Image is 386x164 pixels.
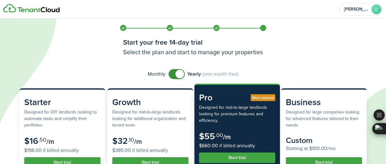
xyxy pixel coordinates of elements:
subscription-pricing-card-price-period: /m [223,132,231,142]
avatar-text: C [371,4,381,14]
img: Logo [3,4,60,13]
subscription-pricing-card-price-amount: $16 [24,135,38,147]
h3: Select the plan and start to manage your properties [123,47,263,57]
subscription-pricing-card-price-annual: $385.00 if billed annually [112,147,188,154]
span: Most popular [252,95,274,100]
span: Monthly [148,70,165,78]
subscription-pricing-card-price-annual: $660.00 if billed annually [199,142,275,149]
subscription-pricing-card-description: Designed for DIY landlords looking to automate tasks and simplify their portfolios. [24,109,100,128]
subscription-pricing-card-title: Growth [112,96,188,109]
button: Start trial [199,153,275,163]
subscription-pricing-card-price-period: /m [134,136,142,147]
h1: Start your free 14-day trial [123,37,263,47]
subscription-pricing-card-price-amount: Custom [286,135,313,146]
subscription-pricing-card-description: Designed for mid-to-large landlords looking for additional organization and tenant tools. [112,109,188,128]
subscription-pricing-card-price-amount: $55 [199,130,215,143]
subscription-pricing-card-price-cents: .10 [128,136,134,144]
span: Chasity [344,7,369,11]
subscription-pricing-card-price-annual: $198.00 if billed annually [24,147,100,154]
subscription-pricing-card-title: Pro [199,91,275,104]
subscription-pricing-card-price-cents: .00 [215,131,223,139]
subscription-pricing-card-description: Designed for mid-to-large landlords looking for premium features and efficiency. [199,104,275,124]
subscription-pricing-card-title: Business [286,96,362,109]
subscription-pricing-card-title: Starter [24,96,100,109]
subscription-pricing-card-price-period: /m [46,136,54,147]
subscription-pricing-card-price-amount: $32 [112,135,128,147]
subscription-pricing-card-description: Designed for large companies looking for advanced features tailored to their needs. [286,109,362,128]
subscription-pricing-card-price-annual: Starting at $100.00/mo [286,145,362,152]
button: Open menu [339,3,383,16]
subscription-pricing-card-price-cents: .50 [38,136,46,144]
